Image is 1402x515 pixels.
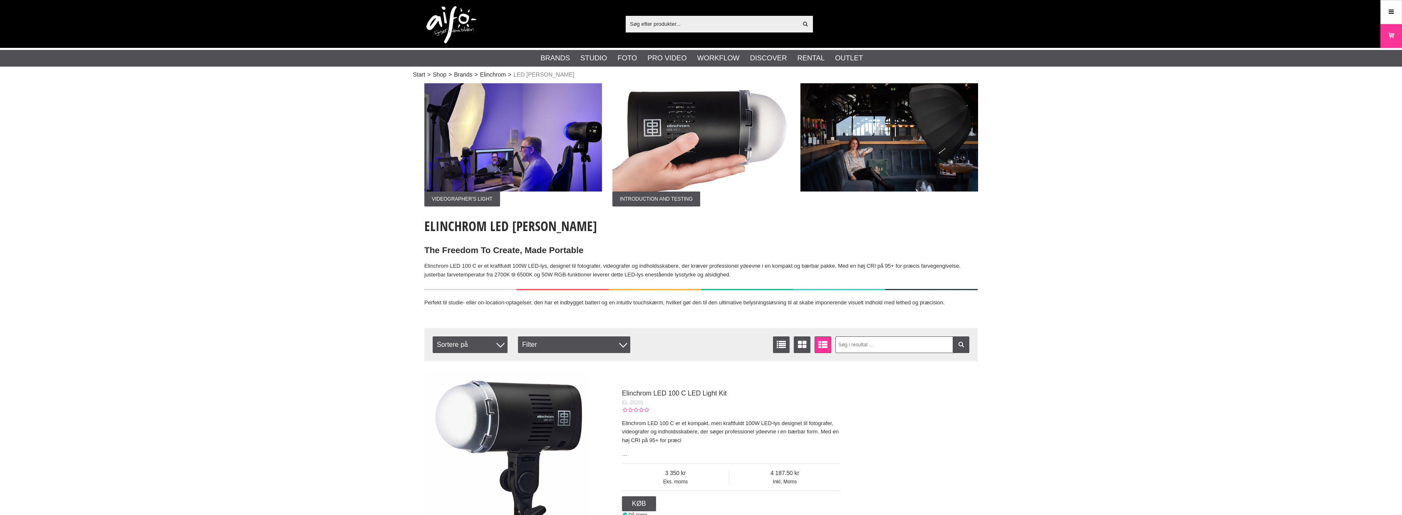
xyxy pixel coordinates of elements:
a: Annonce:002 ban-elin-led100c-009.jpgINTRODUCTION AND TESTING [612,83,790,206]
h2: The Freedom To Create, Made Portable [424,244,978,256]
a: Køb [622,496,656,511]
a: Annonce:001 ban-elin-led100c-006.jpgVIDEOGRAPHER'S LIGHT [424,83,602,206]
span: LED [PERSON_NAME] [513,70,574,79]
a: Brands [540,53,570,64]
span: EL-20201 [622,400,644,406]
img: Annonce:003 ban-elin-led100c-008.jpg [800,83,978,192]
a: Pro Video [647,53,686,64]
span: > [475,70,478,79]
a: Filtrer [953,336,969,353]
span: 4 187.50 [729,469,840,478]
h1: Elinchrom LED [PERSON_NAME] [424,217,978,235]
a: Rental [797,53,825,64]
a: Outlet [835,53,863,64]
span: Inkl. Moms [729,478,840,485]
p: Elinchrom LED 100 C er et kompakt, men kraftfuldt 100W LED-lys designet til fotografer, videograf... [622,419,840,445]
a: Foto [617,53,637,64]
span: VIDEOGRAPHER'S LIGHT [424,192,500,206]
span: Sortere på [433,336,508,353]
img: Elinchrom LED 100 C - The Freedom to Create, Made Portable [424,289,978,290]
div: Kundebedømmelse: 0 [622,406,649,414]
input: Søg efter produkter... [626,17,798,30]
img: Annonce:002 ban-elin-led100c-009.jpg [612,83,790,192]
a: Elinchrom LED 100 C LED Light Kit [622,390,727,397]
a: Brands [454,70,472,79]
p: Elinchrom LED 100 C er et kraftfuldt 100W LED-lys, designet til fotografer, videografer og indhol... [424,262,978,279]
span: > [448,70,452,79]
a: Start [413,70,426,79]
a: Udvid liste [815,336,831,353]
span: Eks. moms [622,478,729,485]
span: > [508,70,511,79]
a: Vinduevisning [794,336,810,353]
p: Perfekt til studie- eller on-location-optagelser, den har et indbygget batteri og en intuitiv tou... [424,299,978,307]
img: Annonce:001 ban-elin-led100c-006.jpg [424,83,602,192]
span: INTRODUCTION AND TESTING [612,192,700,206]
a: … [622,451,627,457]
a: Studio [580,53,607,64]
img: logo.png [426,6,476,44]
span: 3 350 [622,469,729,478]
a: Elinchrom [480,70,506,79]
span: > [427,70,431,79]
a: Shop [433,70,446,79]
a: Vis liste [773,336,790,353]
div: Filter [518,336,630,353]
input: Søg i resultat ... [835,336,970,353]
a: Workflow [697,53,740,64]
a: Discover [750,53,787,64]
